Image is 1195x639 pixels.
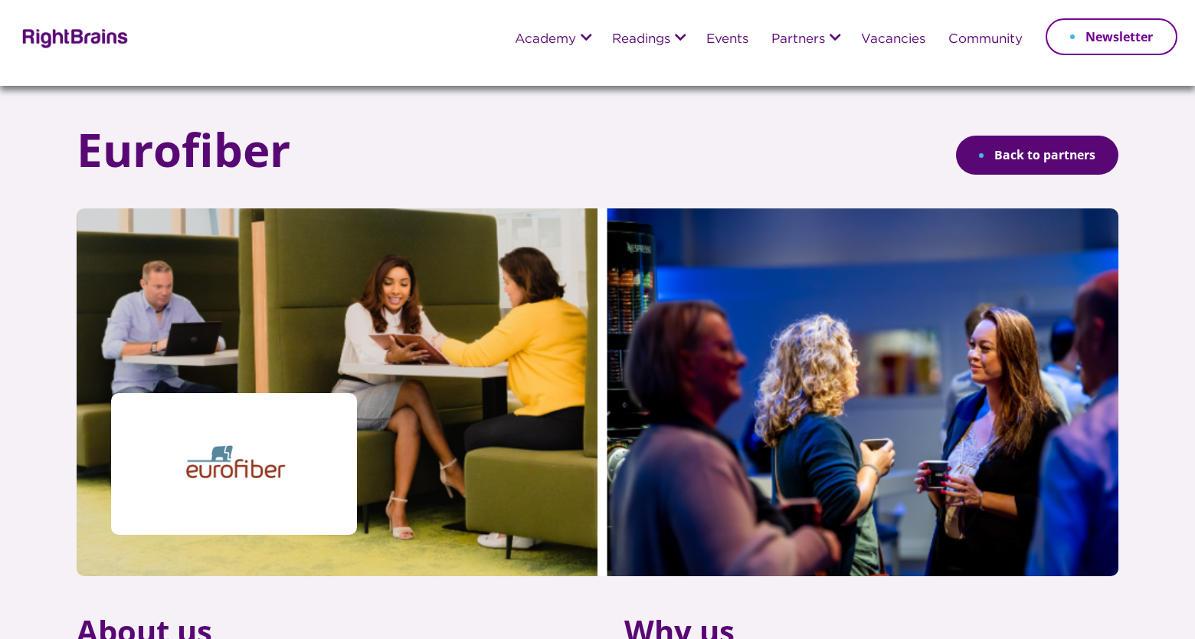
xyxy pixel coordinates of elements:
a: Readings [612,33,670,47]
a: Events [706,33,748,47]
a: Academy [515,33,576,47]
img: Rightbrains [18,26,129,48]
a: Community [948,33,1023,47]
a: Vacancies [861,33,925,47]
a: Partners [771,33,825,47]
a: Newsletter [1046,18,1177,55]
a: Back to partners [956,136,1118,175]
h1: Eurofiber [77,124,290,175]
